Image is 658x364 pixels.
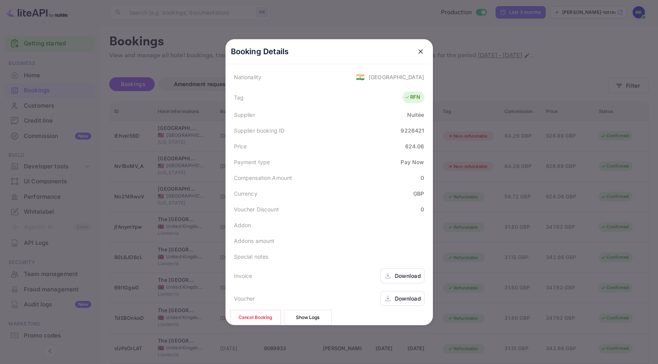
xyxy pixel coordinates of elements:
div: Invoice [234,272,252,280]
div: [GEOGRAPHIC_DATA] [369,73,424,81]
div: Supplier booking ID [234,126,285,135]
span: United States [356,70,365,84]
div: Addon [234,221,251,229]
div: Pay Now [401,158,424,166]
div: Price [234,142,247,150]
div: 9226421 [401,126,424,135]
div: Compensation Amount [234,174,292,182]
div: Special notes [234,253,269,261]
div: Download [395,272,421,280]
div: 0 [421,174,424,182]
div: Payment type [234,158,270,166]
button: close [414,45,428,58]
p: Booking Details [231,46,289,57]
div: Download [395,294,421,303]
div: Voucher [234,294,255,303]
div: 624.06 [405,142,424,150]
button: Cancel Booking [230,310,281,325]
button: Show Logs [284,310,332,325]
div: Currency [234,189,257,198]
div: 0 [421,205,424,213]
div: Nuitée [407,111,424,119]
div: Tag [234,93,244,101]
div: GBP [413,189,424,198]
div: RFN [404,93,420,101]
div: Supplier [234,111,255,119]
div: Nationality [234,73,262,81]
div: Addons amount [234,237,275,245]
div: Voucher Discount [234,205,279,213]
